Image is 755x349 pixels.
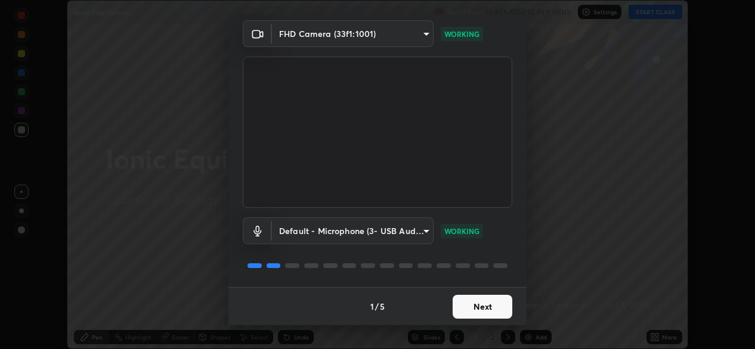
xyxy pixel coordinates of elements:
h4: / [375,300,379,313]
h4: 5 [380,300,385,313]
p: WORKING [444,29,479,39]
div: FHD Camera (33f1:1001) [272,20,434,47]
div: FHD Camera (33f1:1001) [272,217,434,244]
p: WORKING [444,226,479,236]
button: Next [453,295,512,319]
h4: 1 [370,300,374,313]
